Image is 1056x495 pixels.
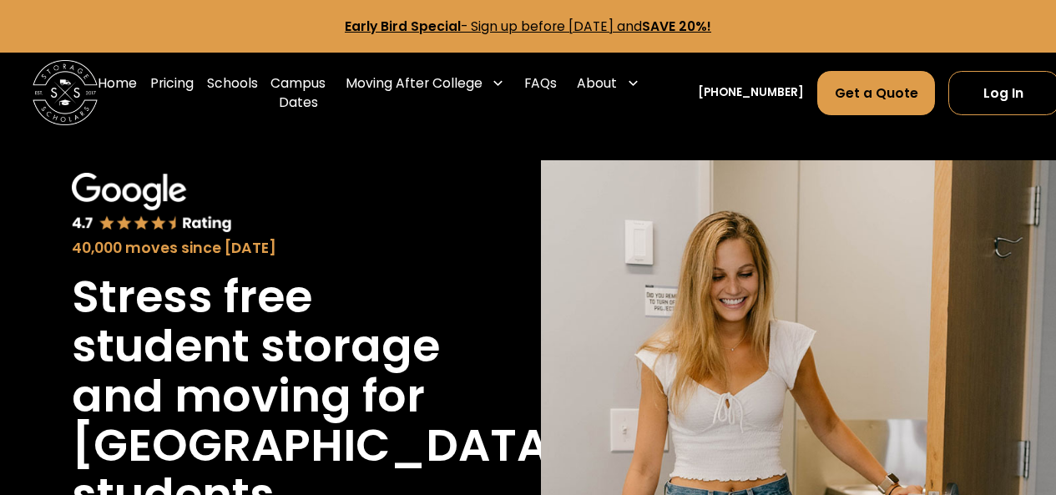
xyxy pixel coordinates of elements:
strong: SAVE 20%! [642,18,711,35]
a: Get a Quote [817,71,935,115]
a: Schools [207,60,258,125]
a: Pricing [150,60,194,125]
a: home [33,60,98,125]
h1: Stress free student storage and moving for [72,272,442,420]
div: Moving After College [346,73,483,93]
h1: [GEOGRAPHIC_DATA] [72,421,571,470]
div: Moving After College [339,60,512,106]
a: [PHONE_NUMBER] [698,84,804,102]
div: About [577,73,617,93]
a: FAQs [524,60,557,125]
strong: Early Bird Special [345,18,461,35]
a: Campus Dates [270,60,326,125]
div: 40,000 moves since [DATE] [72,237,442,259]
a: Home [98,60,137,125]
div: About [570,60,646,106]
img: Storage Scholars main logo [33,60,98,125]
img: Google 4.7 star rating [72,173,232,234]
a: Early Bird Special- Sign up before [DATE] andSAVE 20%! [345,18,711,35]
